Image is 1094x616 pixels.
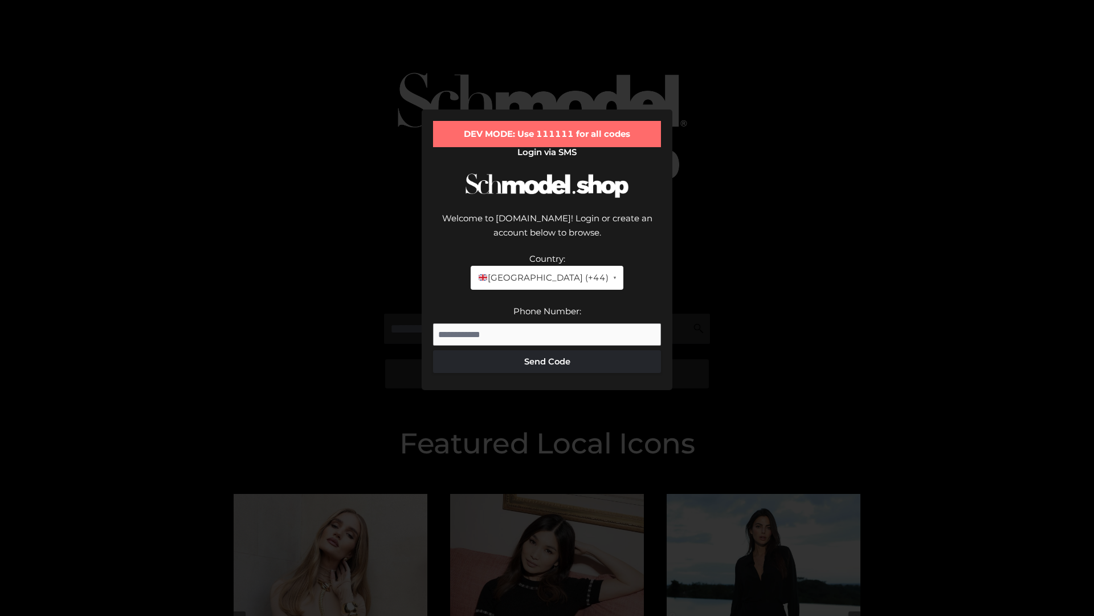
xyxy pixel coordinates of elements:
div: DEV MODE: Use 111111 for all codes [433,121,661,147]
h2: Login via SMS [433,147,661,157]
button: Send Code [433,350,661,373]
div: Welcome to [DOMAIN_NAME]! Login or create an account below to browse. [433,211,661,252]
img: Schmodel Logo [462,163,632,208]
label: Phone Number: [513,306,581,317]
span: [GEOGRAPHIC_DATA] (+44) [477,270,608,285]
img: 🇬🇧 [479,273,487,282]
label: Country: [529,253,565,264]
